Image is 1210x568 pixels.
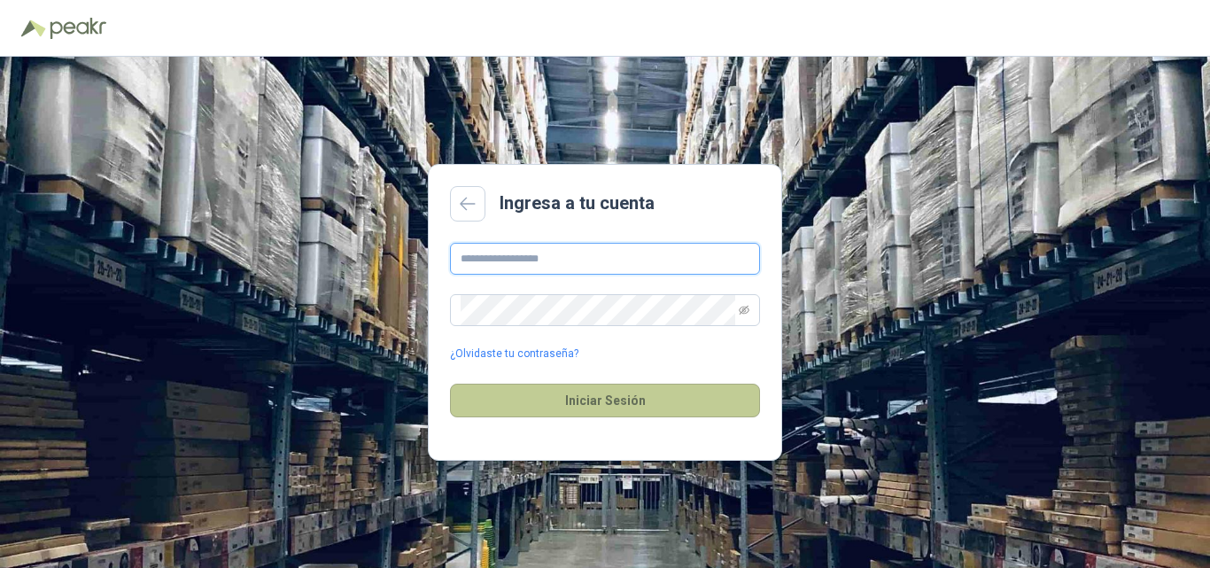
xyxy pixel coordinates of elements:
button: Iniciar Sesión [450,384,760,417]
a: ¿Olvidaste tu contraseña? [450,346,578,362]
h2: Ingresa a tu cuenta [500,190,655,217]
span: eye-invisible [739,305,749,315]
img: Logo [21,19,46,37]
img: Peakr [50,18,106,39]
